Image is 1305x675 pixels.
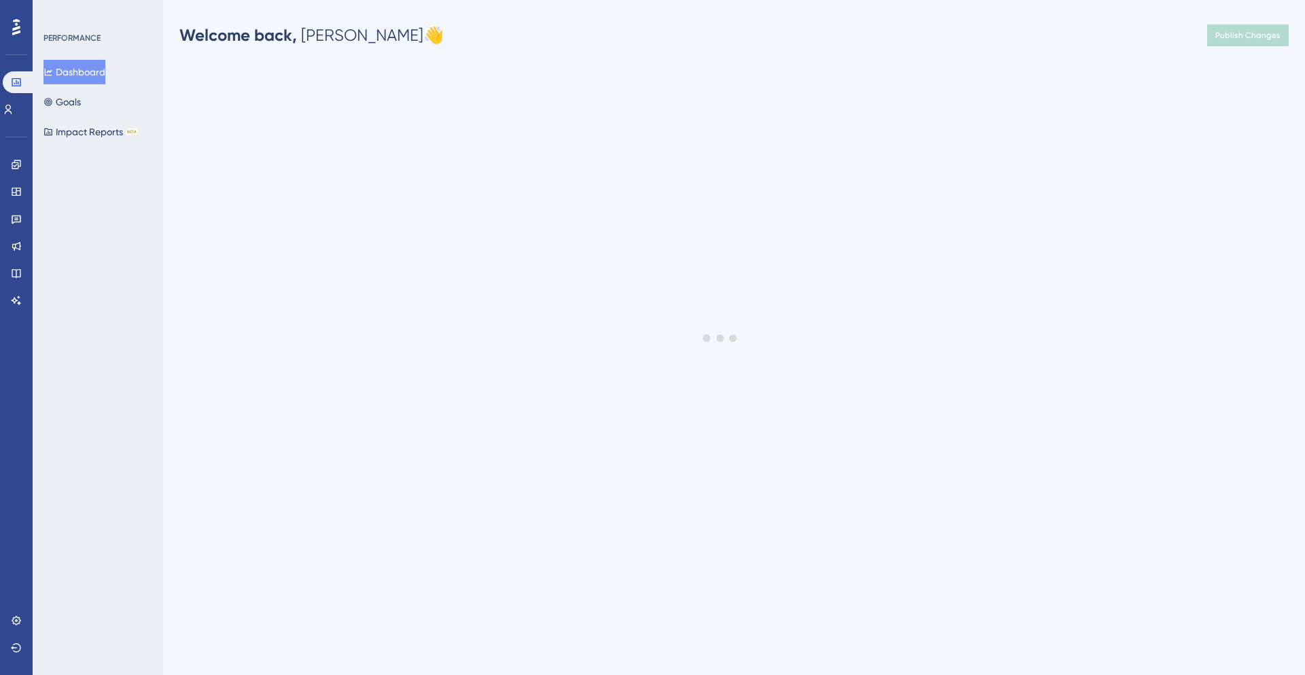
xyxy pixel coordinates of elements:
div: [PERSON_NAME] 👋 [179,24,444,46]
button: Dashboard [43,60,105,84]
span: Publish Changes [1215,30,1281,41]
button: Publish Changes [1207,24,1289,46]
span: Welcome back, [179,25,297,45]
button: Impact ReportsBETA [43,120,138,144]
div: BETA [126,128,138,135]
div: PERFORMANCE [43,33,101,44]
button: Goals [43,90,81,114]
